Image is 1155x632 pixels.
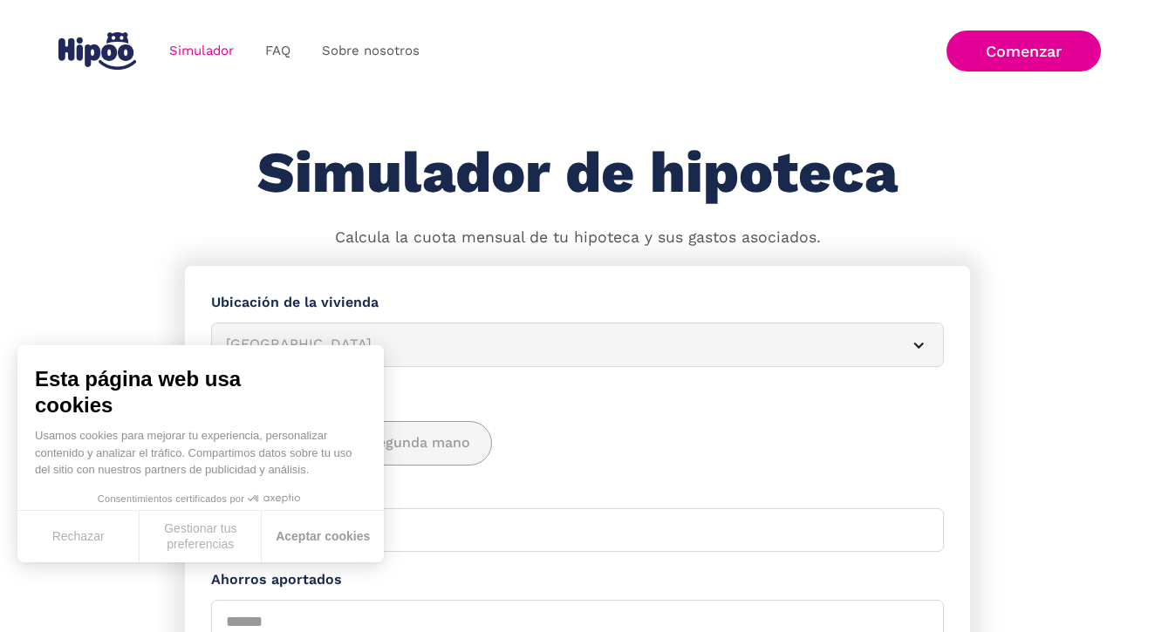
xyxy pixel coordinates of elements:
[211,479,944,500] label: Precio de vivienda
[211,421,944,466] div: add_description_here
[249,34,306,68] a: FAQ
[306,34,435,68] a: Sobre nosotros
[335,227,821,249] p: Calcula la cuota mensual de tu hipoteca y sus gastos asociados.
[54,25,140,77] a: home
[211,292,944,314] label: Ubicación de la vivienda
[369,432,470,454] span: Segunda mano
[947,31,1101,71] a: Comenzar
[226,334,887,356] div: [GEOGRAPHIC_DATA]
[211,323,944,367] article: [GEOGRAPHIC_DATA]
[211,569,944,591] label: Ahorros aportados
[211,382,944,404] label: Tipo de vivienda
[154,34,249,68] a: Simulador
[257,141,898,205] h1: Simulador de hipoteca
